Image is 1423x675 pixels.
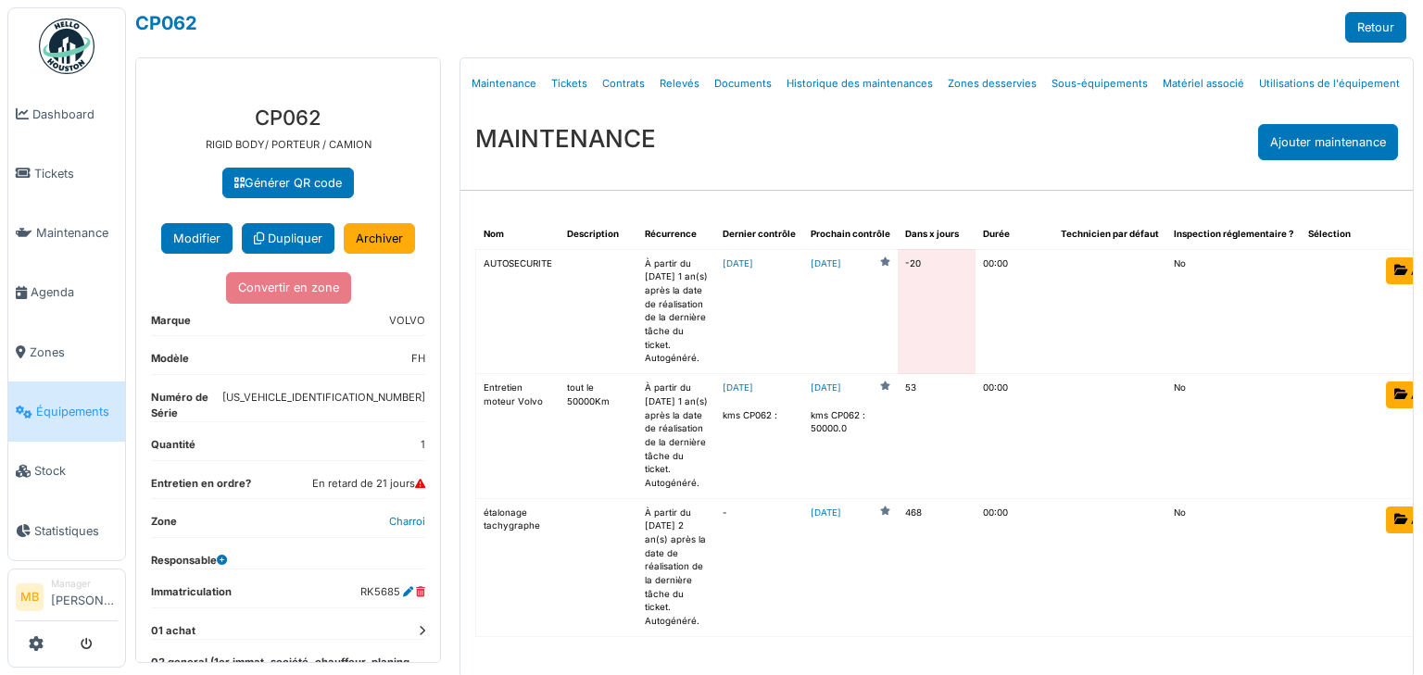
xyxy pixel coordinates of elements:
a: [DATE] [811,506,841,520]
span: Statistiques [34,522,118,540]
a: [DATE] [723,258,753,269]
td: -20 [898,249,976,374]
td: - [715,498,803,636]
a: MB Manager[PERSON_NAME] [16,577,118,621]
a: Tickets [544,62,595,106]
td: AUTOSECURITE [476,249,560,374]
div: Ajouter maintenance [1258,124,1398,160]
td: 00:00 [976,249,1053,374]
td: À partir du [DATE] 1 an(s) après la date de réalisation de la dernière tâche du ticket. Autogénéré. [637,249,715,374]
span: Stock [34,462,118,480]
dt: Quantité [151,437,195,460]
a: Zones desservies [940,62,1044,106]
a: Statistiques [8,501,125,560]
span: Tickets [34,165,118,182]
a: Maintenance [464,62,544,106]
img: Badge_color-CXgf-gQk.svg [39,19,94,74]
span: Équipements [36,403,118,420]
dt: Zone [151,514,177,537]
td: 468 [898,498,976,636]
a: [DATE] [723,382,753,393]
li: MB [16,583,44,611]
span: Dashboard [32,106,118,123]
a: Agenda [8,263,125,322]
dt: Immatriculation [151,584,232,607]
a: Charroi [389,515,425,528]
dd: En retard de 21 jours [312,476,425,492]
a: CP062 [135,12,197,34]
dt: Responsable [151,553,227,569]
li: [PERSON_NAME] [51,577,118,617]
a: Sous-équipements [1044,62,1155,106]
th: Dans x jours [898,220,976,249]
span: Zones [30,344,118,361]
a: Archiver [344,223,415,254]
td: À partir du [DATE] 1 an(s) après la date de réalisation de la dernière tâche du ticket. Autogénéré. [637,374,715,499]
a: Utilisations de l'équipement [1252,62,1407,106]
dd: FH [411,351,425,367]
th: Dernier contrôle [715,220,803,249]
dd: 1 [421,437,425,453]
th: Récurrence [637,220,715,249]
span: translation missing: fr.shared.no [1174,507,1186,518]
dt: Entretien en ordre? [151,476,251,499]
td: étalonage tachygraphe [476,498,560,636]
a: Contrats [595,62,652,106]
a: Maintenance [8,204,125,263]
a: [DATE] [811,381,841,395]
dt: Numéro de Série [151,390,222,421]
a: Stock [8,442,125,501]
th: Inspection réglementaire ? [1166,220,1301,249]
h3: CP062 [151,106,425,130]
a: Dashboard [8,84,125,144]
a: Relevés [652,62,707,106]
th: Durée [976,220,1053,249]
td: kms CP062 : [715,374,803,499]
div: Manager [51,577,118,591]
td: kms CP062 : 50000.0 [803,374,898,499]
td: À partir du [DATE] 2 an(s) après la date de réalisation de la dernière tâche du ticket. Autogénéré. [637,498,715,636]
th: Technicien par défaut [1053,220,1166,249]
dt: 01 achat [151,623,425,639]
a: Historique des maintenances [779,62,940,106]
a: Générer QR code [222,168,354,198]
h3: MAINTENANCE [475,124,656,153]
td: tout le 50000Km [560,374,637,499]
span: translation missing: fr.shared.no [1174,382,1186,393]
a: Matériel associé [1155,62,1252,106]
a: Retour [1345,12,1406,43]
td: 00:00 [976,498,1053,636]
a: Équipements [8,381,125,441]
a: Zones [8,322,125,381]
dt: Marque [151,313,191,336]
dd: [US_VEHICLE_IDENTIFICATION_NUMBER] [222,390,425,414]
a: Tickets [8,144,125,203]
td: 00:00 [976,374,1053,499]
a: [DATE] [811,257,841,271]
a: Dupliquer [242,223,334,254]
span: Agenda [31,283,118,301]
dd: VOLVO [389,313,425,329]
th: Prochain contrôle [803,220,898,249]
th: Sélection [1301,220,1379,249]
span: Maintenance [36,224,118,242]
a: Documents [707,62,779,106]
span: translation missing: fr.shared.no [1174,258,1186,269]
td: 53 [898,374,976,499]
th: Nom [476,220,560,249]
th: Description [560,220,637,249]
button: Modifier [161,223,233,254]
dd: RK5685 [360,584,425,600]
p: RIGID BODY/ PORTEUR / CAMION [151,137,425,153]
td: Entretien moteur Volvo [476,374,560,499]
dt: Modèle [151,351,189,374]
